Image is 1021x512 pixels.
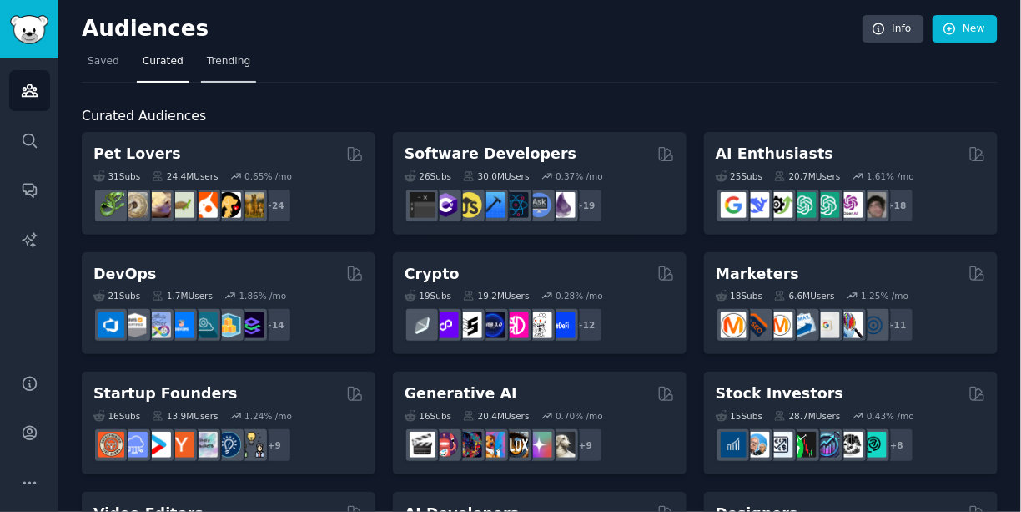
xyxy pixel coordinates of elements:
[239,312,264,338] img: PlatformEngineers
[207,54,250,69] span: Trending
[98,192,124,218] img: herpetology
[410,312,435,338] img: ethfinance
[98,432,124,458] img: EntrepreneurRideAlong
[863,15,924,43] a: Info
[568,428,603,463] div: + 9
[257,307,292,342] div: + 14
[837,432,863,458] img: swingtrading
[861,312,887,338] img: OnlineMarketing
[503,432,529,458] img: FluxAI
[244,410,292,422] div: 1.24 % /mo
[526,432,552,458] img: starryai
[410,192,435,218] img: software
[122,192,148,218] img: ballpython
[152,410,218,422] div: 13.9M Users
[716,383,843,404] h2: Stock Investors
[556,290,603,302] div: 0.28 % /mo
[861,432,887,458] img: technicalanalysis
[82,16,863,43] h2: Audiences
[257,428,292,463] div: + 9
[239,290,287,302] div: 1.86 % /mo
[145,312,171,338] img: Docker_DevOps
[721,192,747,218] img: GoogleGeminiAI
[556,410,603,422] div: 0.70 % /mo
[152,170,218,182] div: 24.4M Users
[744,312,770,338] img: bigseo
[244,170,292,182] div: 0.65 % /mo
[405,290,451,302] div: 19 Sub s
[93,144,181,165] h2: Pet Lovers
[93,410,140,422] div: 16 Sub s
[168,312,194,338] img: DevOpsLinks
[774,290,835,302] div: 6.6M Users
[879,428,914,463] div: + 8
[433,432,459,458] img: dalle2
[791,192,817,218] img: chatgpt_promptDesign
[137,48,189,83] a: Curated
[867,170,914,182] div: 1.61 % /mo
[152,290,213,302] div: 1.7M Users
[82,106,206,127] span: Curated Audiences
[744,192,770,218] img: DeepSeek
[721,432,747,458] img: dividends
[433,192,459,218] img: csharp
[405,264,460,285] h2: Crypto
[257,188,292,223] div: + 24
[867,410,914,422] div: 0.43 % /mo
[716,410,762,422] div: 15 Sub s
[767,312,793,338] img: AskMarketing
[774,410,840,422] div: 28.7M Users
[405,144,576,165] h2: Software Developers
[556,170,603,182] div: 0.37 % /mo
[503,312,529,338] img: defiblockchain
[405,410,451,422] div: 16 Sub s
[168,192,194,218] img: turtle
[98,312,124,338] img: azuredevops
[239,192,264,218] img: dogbreed
[933,15,998,43] a: New
[145,432,171,458] img: startup
[837,312,863,338] img: MarketingResearch
[480,192,505,218] img: iOSProgramming
[568,307,603,342] div: + 12
[168,432,194,458] img: ycombinator
[774,170,840,182] div: 20.7M Users
[410,432,435,458] img: aivideo
[861,192,887,218] img: ArtificalIntelligence
[201,48,256,83] a: Trending
[791,312,817,338] img: Emailmarketing
[143,54,184,69] span: Curated
[145,192,171,218] img: leopardgeckos
[814,192,840,218] img: chatgpt_prompts_
[503,192,529,218] img: reactnative
[122,312,148,338] img: AWS_Certified_Experts
[480,432,505,458] img: sdforall
[550,312,576,338] img: defi_
[463,170,529,182] div: 30.0M Users
[480,312,505,338] img: web3
[814,432,840,458] img: StocksAndTrading
[192,312,218,338] img: platformengineering
[10,15,48,44] img: GummySearch logo
[88,54,119,69] span: Saved
[526,192,552,218] img: AskComputerScience
[93,290,140,302] div: 21 Sub s
[215,432,241,458] img: Entrepreneurship
[405,170,451,182] div: 26 Sub s
[456,432,482,458] img: deepdream
[721,312,747,338] img: content_marketing
[744,432,770,458] img: ValueInvesting
[239,432,264,458] img: growmybusiness
[122,432,148,458] img: SaaS
[215,192,241,218] img: PetAdvice
[192,432,218,458] img: indiehackers
[433,312,459,338] img: 0xPolygon
[463,410,529,422] div: 20.4M Users
[862,290,909,302] div: 1.25 % /mo
[82,48,125,83] a: Saved
[767,192,793,218] img: AItoolsCatalog
[215,312,241,338] img: aws_cdk
[93,383,237,404] h2: Startup Founders
[879,188,914,223] div: + 18
[456,192,482,218] img: learnjavascript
